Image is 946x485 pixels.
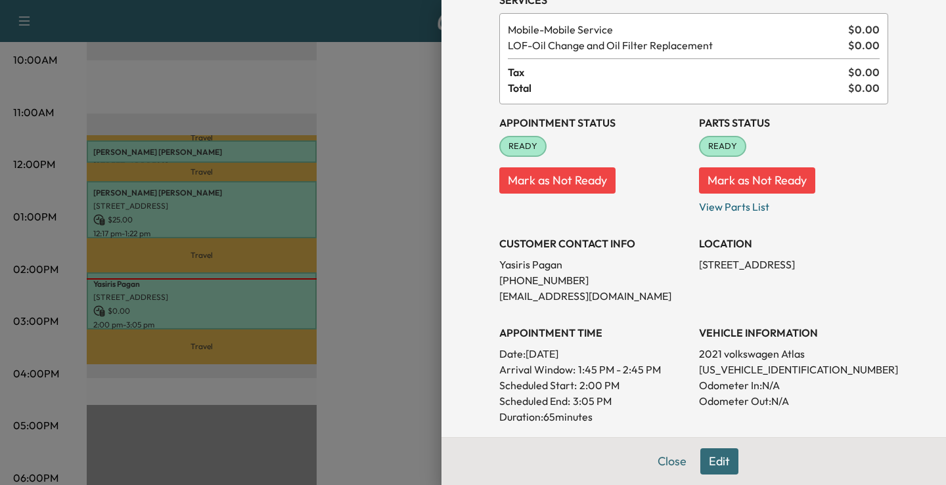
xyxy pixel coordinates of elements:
span: READY [501,140,545,153]
button: Close [649,448,695,474]
button: Mark as Not Ready [499,167,616,194]
span: $ 0.00 [848,37,880,53]
p: Arrival Window: [499,362,688,377]
h3: LOCATION [699,236,888,251]
h3: VEHICLE INFORMATION [699,325,888,341]
p: Odometer In: N/A [699,377,888,393]
h3: APPOINTMENT TIME [499,325,688,341]
p: View Parts List [699,194,888,215]
button: Edit [700,448,738,474]
span: READY [700,140,745,153]
h3: Parts Status [699,115,888,131]
span: Total [508,80,848,96]
p: Duration: 65 minutes [499,409,688,425]
p: 2:00 PM [579,377,619,393]
h3: Appointment Status [499,115,688,131]
span: Mobile Service [508,22,843,37]
span: Oil Change and Oil Filter Replacement [508,37,843,53]
h3: CUSTOMER CONTACT INFO [499,236,688,251]
p: [US_VEHICLE_IDENTIFICATION_NUMBER] [699,362,888,377]
p: Scheduled End: [499,393,570,409]
p: Scheduled Start: [499,377,577,393]
button: Mark as Not Ready [699,167,815,194]
p: [STREET_ADDRESS] [699,257,888,272]
p: 3:05 PM [573,393,612,409]
p: Odometer Out: N/A [699,393,888,409]
span: Tax [508,64,848,80]
p: [EMAIL_ADDRESS][DOMAIN_NAME] [499,288,688,304]
p: Yasiris Pagan [499,257,688,272]
p: [PHONE_NUMBER] [499,272,688,288]
p: Date: [DATE] [499,346,688,362]
span: $ 0.00 [848,22,880,37]
span: $ 0.00 [848,80,880,96]
span: 1:45 PM - 2:45 PM [578,362,661,377]
p: 2021 volkswagen Atlas [699,346,888,362]
span: $ 0.00 [848,64,880,80]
